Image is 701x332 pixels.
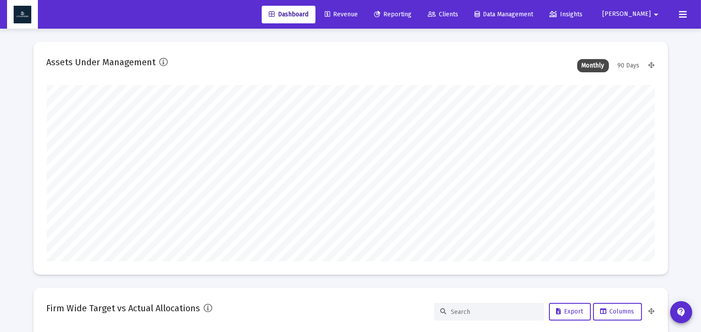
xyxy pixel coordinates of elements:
[14,6,31,23] img: Dashboard
[651,6,661,23] mat-icon: arrow_drop_down
[262,6,315,23] a: Dashboard
[374,11,412,18] span: Reporting
[367,6,419,23] a: Reporting
[593,303,642,321] button: Columns
[549,11,582,18] span: Insights
[601,308,634,315] span: Columns
[577,59,609,72] div: Monthly
[325,11,358,18] span: Revenue
[428,11,458,18] span: Clients
[451,308,538,316] input: Search
[542,6,590,23] a: Insights
[549,303,591,321] button: Export
[318,6,365,23] a: Revenue
[475,11,533,18] span: Data Management
[602,11,651,18] span: [PERSON_NAME]
[613,59,644,72] div: 90 Days
[47,55,156,69] h2: Assets Under Management
[269,11,308,18] span: Dashboard
[467,6,540,23] a: Data Management
[47,301,200,315] h2: Firm Wide Target vs Actual Allocations
[421,6,465,23] a: Clients
[556,308,583,315] span: Export
[676,307,686,317] mat-icon: contact_support
[592,5,672,23] button: [PERSON_NAME]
